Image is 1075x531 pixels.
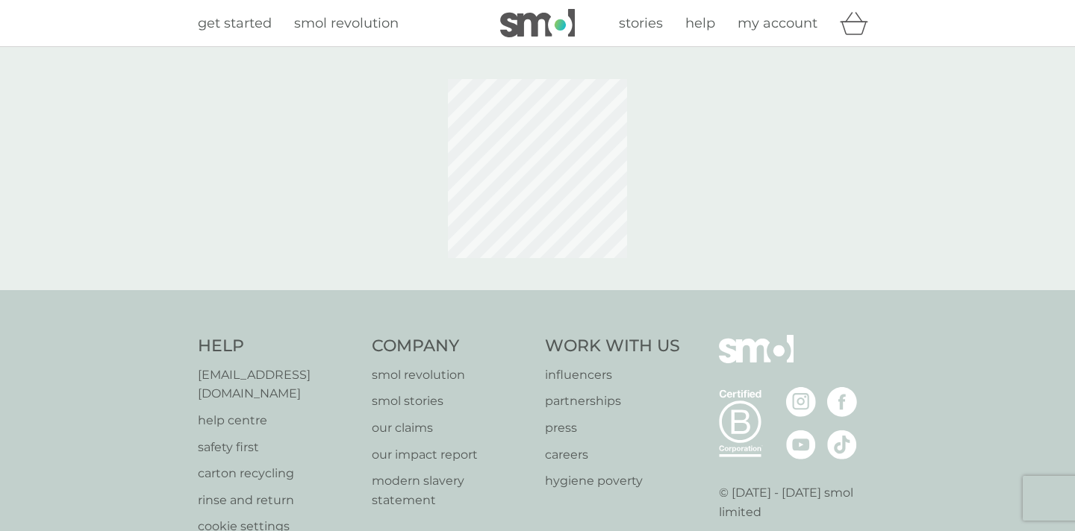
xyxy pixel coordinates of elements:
[372,392,531,411] a: smol stories
[198,438,357,457] a: safety first
[372,365,531,385] a: smol revolution
[545,418,680,438] a: press
[294,13,399,34] a: smol revolution
[786,387,816,417] img: visit the smol Instagram page
[545,335,680,358] h4: Work With Us
[719,483,878,521] p: © [DATE] - [DATE] smol limited
[827,430,857,459] img: visit the smol Tiktok page
[372,471,531,509] a: modern slavery statement
[198,491,357,510] a: rinse and return
[372,445,531,465] a: our impact report
[198,411,357,430] a: help centre
[500,9,575,37] img: smol
[294,15,399,31] span: smol revolution
[545,365,680,385] a: influencers
[719,335,794,386] img: smol
[685,15,715,31] span: help
[198,365,357,403] a: [EMAIL_ADDRESS][DOMAIN_NAME]
[685,13,715,34] a: help
[619,13,663,34] a: stories
[738,15,817,31] span: my account
[545,445,680,465] a: careers
[619,15,663,31] span: stories
[198,335,357,358] h4: Help
[372,335,531,358] h4: Company
[786,430,816,459] img: visit the smol Youtube page
[198,13,272,34] a: get started
[545,392,680,411] a: partnerships
[827,387,857,417] img: visit the smol Facebook page
[372,418,531,438] a: our claims
[545,471,680,491] a: hygiene poverty
[198,15,272,31] span: get started
[738,13,817,34] a: my account
[840,8,877,38] div: basket
[198,464,357,483] a: carton recycling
